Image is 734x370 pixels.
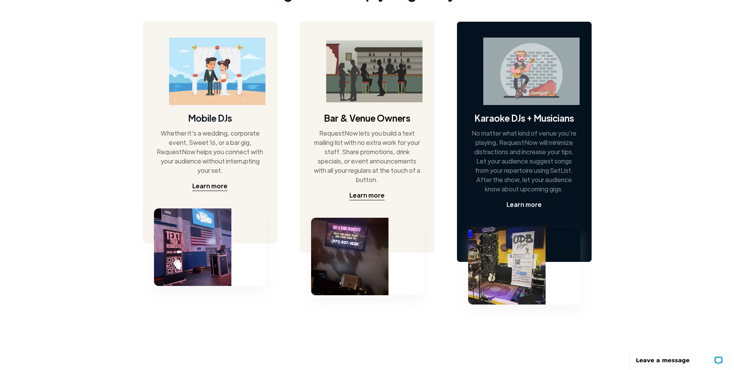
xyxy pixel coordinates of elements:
div: Learn more [192,181,228,191]
a: Learn more [506,200,542,210]
iframe: LiveChat chat widget [625,346,734,370]
h4: Bar & Venue Owners [324,112,410,124]
img: bar image [326,40,423,102]
h4: Karaoke DJs + Musicians [474,112,574,124]
div: No matter what kind of venue you're playing, RequestNow will minimize distractions and increase y... [470,129,578,194]
h4: Mobile DJs [188,112,232,124]
img: musician stand [468,227,546,305]
a: Learn more [192,181,228,191]
div: RequestNow lets you build a text mailing list with no extra work for your staff. Share promotions... [313,129,421,184]
a: Learn more [349,191,385,200]
img: school dance with a poster [154,208,231,286]
div: Whether it's a wedding, corporate event, Sweet 16, or a bar gig, RequestNow helps you connect wit... [156,129,263,175]
img: guitarist [483,38,580,105]
img: bar tv [311,218,388,295]
img: wedding on a beach [169,38,265,105]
